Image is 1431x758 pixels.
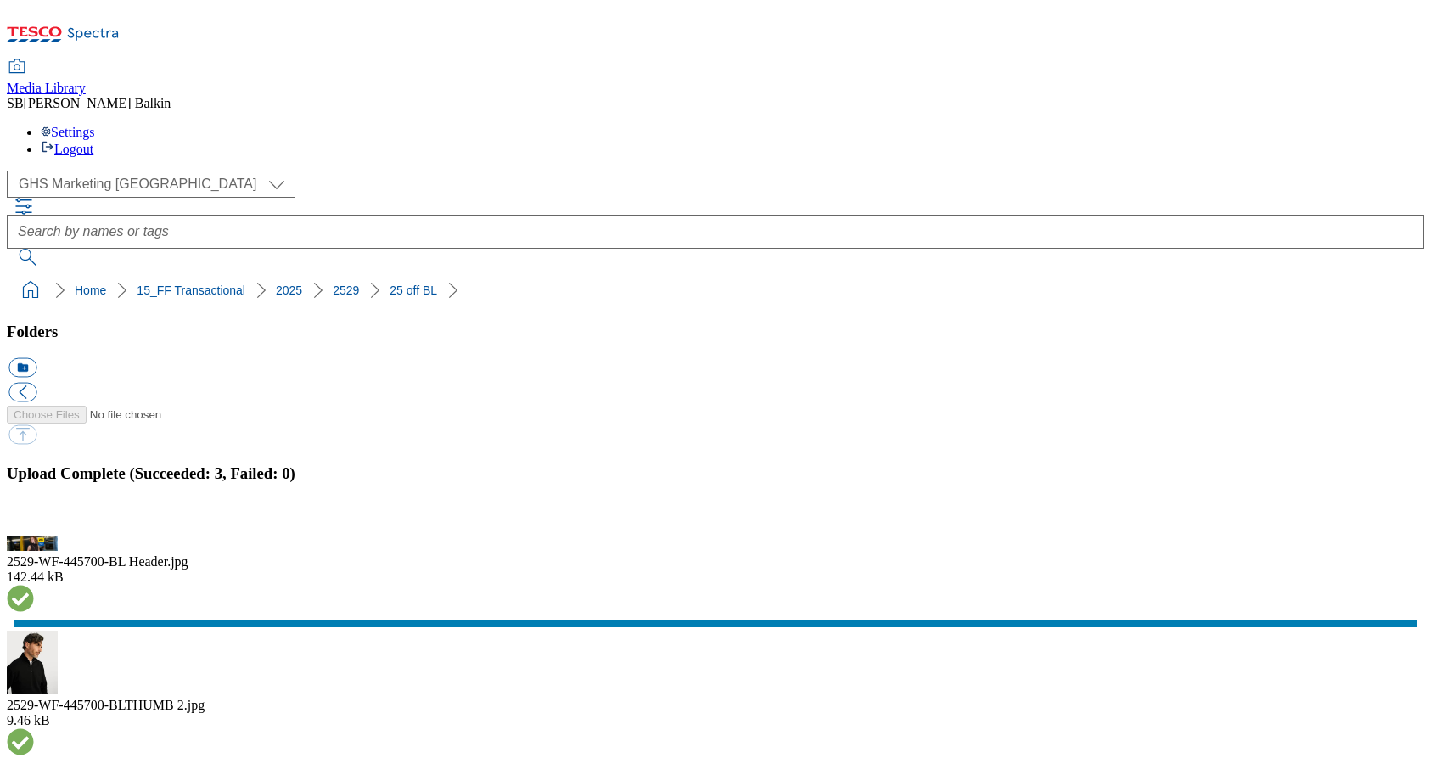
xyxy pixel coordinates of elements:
span: Media Library [7,81,86,95]
a: 15_FF Transactional [137,284,245,297]
div: 2529-WF-445700-BL Header.jpg [7,554,1424,570]
span: [PERSON_NAME] Balkin [24,96,171,110]
div: 9.46 kB [7,713,1424,728]
a: Media Library [7,60,86,96]
nav: breadcrumb [7,274,1424,306]
div: 142.44 kB [7,570,1424,585]
img: preview [7,536,58,551]
a: Logout [41,142,93,156]
h3: Folders [7,323,1424,341]
a: 2025 [276,284,302,297]
span: SB [7,96,24,110]
a: Home [75,284,106,297]
div: 2529-WF-445700-BLTHUMB 2.jpg [7,698,1424,713]
img: preview [7,631,58,694]
input: Search by names or tags [7,215,1424,249]
a: 25 off BL [390,284,437,297]
h3: Upload Complete (Succeeded: 3, Failed: 0) [7,464,1424,483]
a: home [17,277,44,304]
a: 2529 [333,284,359,297]
a: Settings [41,125,95,139]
